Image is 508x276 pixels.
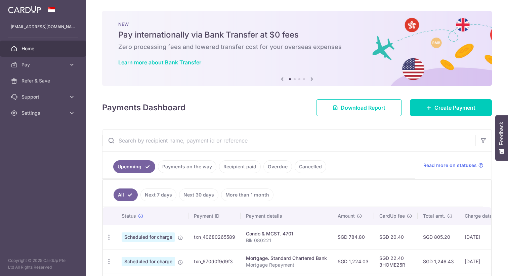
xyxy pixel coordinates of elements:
p: Mortgage Repayment [246,262,327,268]
a: Download Report [316,99,402,116]
div: Condo & MCST. 4701 [246,230,327,237]
p: NEW [118,21,476,27]
span: Feedback [499,122,505,145]
td: SGD 784.80 [332,225,374,249]
td: txn_670d0f9d9f3 [188,249,241,274]
h4: Payments Dashboard [102,102,185,114]
a: Recipient paid [219,160,261,173]
span: Amount [338,213,355,219]
td: [DATE] [459,225,505,249]
th: Payment ID [188,207,241,225]
span: Create Payment [434,104,475,112]
td: SGD 1,224.03 [332,249,374,274]
span: Pay [22,61,66,68]
td: SGD 805.20 [418,225,459,249]
td: SGD 1,246.43 [418,249,459,274]
td: SGD 20.40 [374,225,418,249]
span: Refer & Save [22,77,66,84]
input: Search by recipient name, payment id or reference [102,130,475,151]
a: Next 7 days [140,188,176,201]
a: More than 1 month [221,188,273,201]
span: Download Report [341,104,385,112]
h5: Pay internationally via Bank Transfer at $0 fees [118,30,476,40]
span: Read more on statuses [423,162,477,169]
span: Scheduled for charge [122,257,175,266]
a: Payments on the way [158,160,216,173]
span: Status [122,213,136,219]
th: Payment details [241,207,332,225]
span: Support [22,94,66,100]
span: Charge date [465,213,492,219]
span: Settings [22,110,66,116]
a: Create Payment [410,99,492,116]
a: Read more on statuses [423,162,483,169]
img: CardUp [8,5,41,13]
span: CardUp fee [379,213,405,219]
span: Total amt. [423,213,445,219]
a: Next 30 days [179,188,218,201]
td: SGD 22.40 3HOME25R [374,249,418,274]
td: [DATE] [459,249,505,274]
span: Home [22,45,66,52]
span: Scheduled for charge [122,232,175,242]
a: Overdue [263,160,292,173]
td: txn_40680265589 [188,225,241,249]
img: Bank transfer banner [102,11,492,86]
h6: Zero processing fees and lowered transfer cost for your overseas expenses [118,43,476,51]
p: [EMAIL_ADDRESS][DOMAIN_NAME] [11,23,75,30]
a: Cancelled [295,160,326,173]
button: Feedback - Show survey [495,115,508,161]
div: Mortgage. Standard Chartered Bank [246,255,327,262]
a: All [114,188,138,201]
a: Learn more about Bank Transfer [118,59,201,66]
a: Upcoming [113,160,155,173]
p: Blk 080221 [246,237,327,244]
